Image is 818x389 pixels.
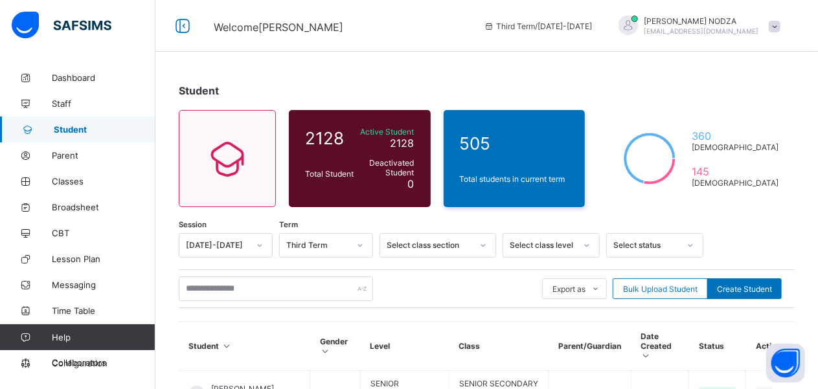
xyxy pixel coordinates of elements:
[52,306,155,316] span: Time Table
[360,158,415,177] span: Deactivated Student
[689,322,746,371] th: Status
[766,344,805,383] button: Open asap
[360,127,415,137] span: Active Student
[623,284,698,294] span: Bulk Upload Student
[52,202,155,212] span: Broadsheet
[387,241,472,250] div: Select class section
[179,220,207,229] span: Session
[222,341,233,351] i: Sort in Ascending Order
[179,84,219,97] span: Student
[692,142,778,152] span: [DEMOGRAPHIC_DATA]
[631,322,689,371] th: Date Created
[641,351,652,361] i: Sort in Ascending Order
[12,12,111,39] img: safsims
[606,16,787,37] div: EDWARDNODZA
[408,177,415,190] span: 0
[549,322,631,371] th: Parent/Guardian
[52,150,155,161] span: Parent
[692,178,778,188] span: [DEMOGRAPHIC_DATA]
[54,124,155,135] span: Student
[449,322,549,371] th: Class
[52,228,155,238] span: CBT
[692,129,778,142] span: 360
[310,322,361,371] th: Gender
[717,284,772,294] span: Create Student
[286,241,349,250] div: Third Term
[460,133,569,153] span: 505
[391,137,415,150] span: 2128
[214,21,343,34] span: Welcome [PERSON_NAME]
[52,358,155,368] span: Configuration
[302,166,357,182] div: Total Student
[692,165,778,178] span: 145
[52,98,155,109] span: Staff
[186,241,249,250] div: [DATE]-[DATE]
[552,284,585,294] span: Export as
[52,332,155,342] span: Help
[52,72,155,83] span: Dashboard
[52,254,155,264] span: Lesson Plan
[484,21,593,31] span: session/term information
[360,322,449,371] th: Level
[52,280,155,290] span: Messaging
[320,346,331,356] i: Sort in Ascending Order
[460,174,569,184] span: Total students in current term
[52,176,155,186] span: Classes
[510,241,576,250] div: Select class level
[613,241,679,250] div: Select status
[644,27,759,35] span: [EMAIL_ADDRESS][DOMAIN_NAME]
[179,322,310,371] th: Student
[644,16,759,26] span: [PERSON_NAME] NODZA
[279,220,298,229] span: Term
[746,322,795,371] th: Actions
[305,128,354,148] span: 2128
